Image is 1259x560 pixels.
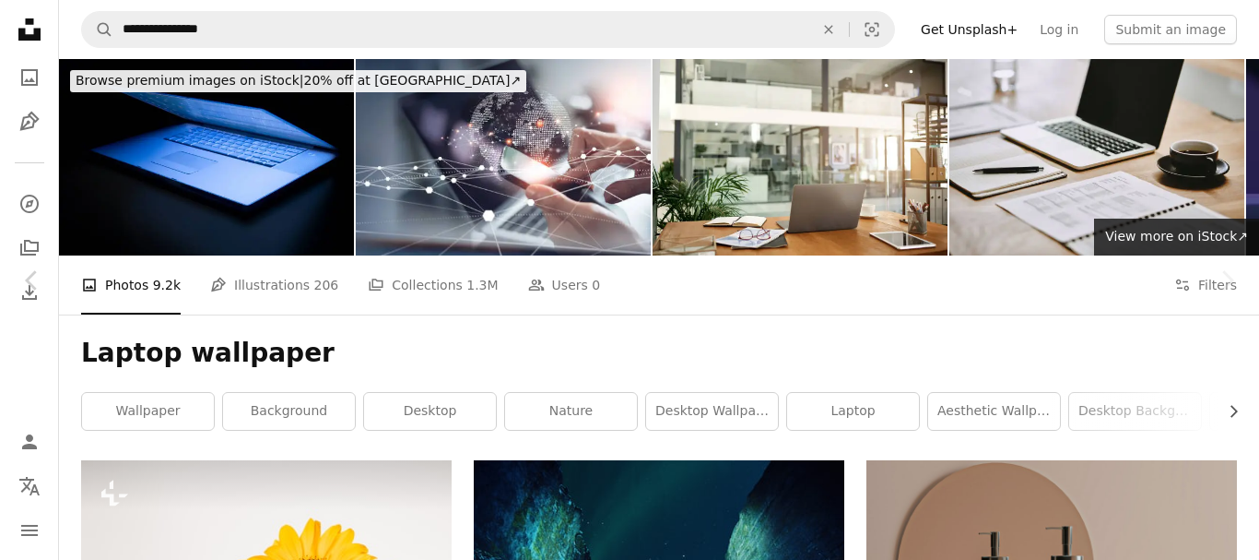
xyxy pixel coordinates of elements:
[76,73,303,88] span: Browse premium images on iStock |
[1105,229,1248,244] span: View more on iStock ↗
[364,393,496,430] a: desktop
[11,59,48,96] a: Photos
[11,103,48,140] a: Illustrations
[210,256,338,315] a: Illustrations 206
[82,393,214,430] a: wallpaper
[1094,219,1259,256] a: View more on iStock↗
[653,59,947,256] img: An organised workspace leads to more productivity
[81,11,895,48] form: Find visuals sitewide
[528,256,601,315] a: Users 0
[368,256,498,315] a: Collections 1.3M
[59,59,537,103] a: Browse premium images on iStock|20% off at [GEOGRAPHIC_DATA]↗
[314,275,339,295] span: 206
[1069,393,1201,430] a: desktop background
[82,12,113,47] button: Search Unsplash
[11,185,48,222] a: Explore
[81,337,1237,370] h1: Laptop wallpaper
[592,275,600,295] span: 0
[466,275,498,295] span: 1.3M
[11,468,48,505] button: Language
[11,512,48,549] button: Menu
[949,59,1244,256] img: Shot of a notebook and laptop in an office
[505,393,637,430] a: nature
[787,393,919,430] a: laptop
[646,393,778,430] a: desktop wallpaper
[223,393,355,430] a: background
[1104,15,1237,44] button: Submit an image
[11,423,48,460] a: Log in / Sign up
[1174,256,1237,315] button: Filters
[1194,192,1259,369] div: Next
[76,73,521,88] span: 20% off at [GEOGRAPHIC_DATA] ↗
[808,12,849,47] button: Clear
[910,15,1029,44] a: Get Unsplash+
[928,393,1060,430] a: aesthetic wallpaper
[1029,15,1089,44] a: Log in
[356,59,651,256] img: Digital technology, internet network connection, big data, digital marketing IoT internet of thin...
[59,59,354,256] img: Technology Series
[1217,393,1237,430] button: scroll list to the right
[850,12,894,47] button: Visual search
